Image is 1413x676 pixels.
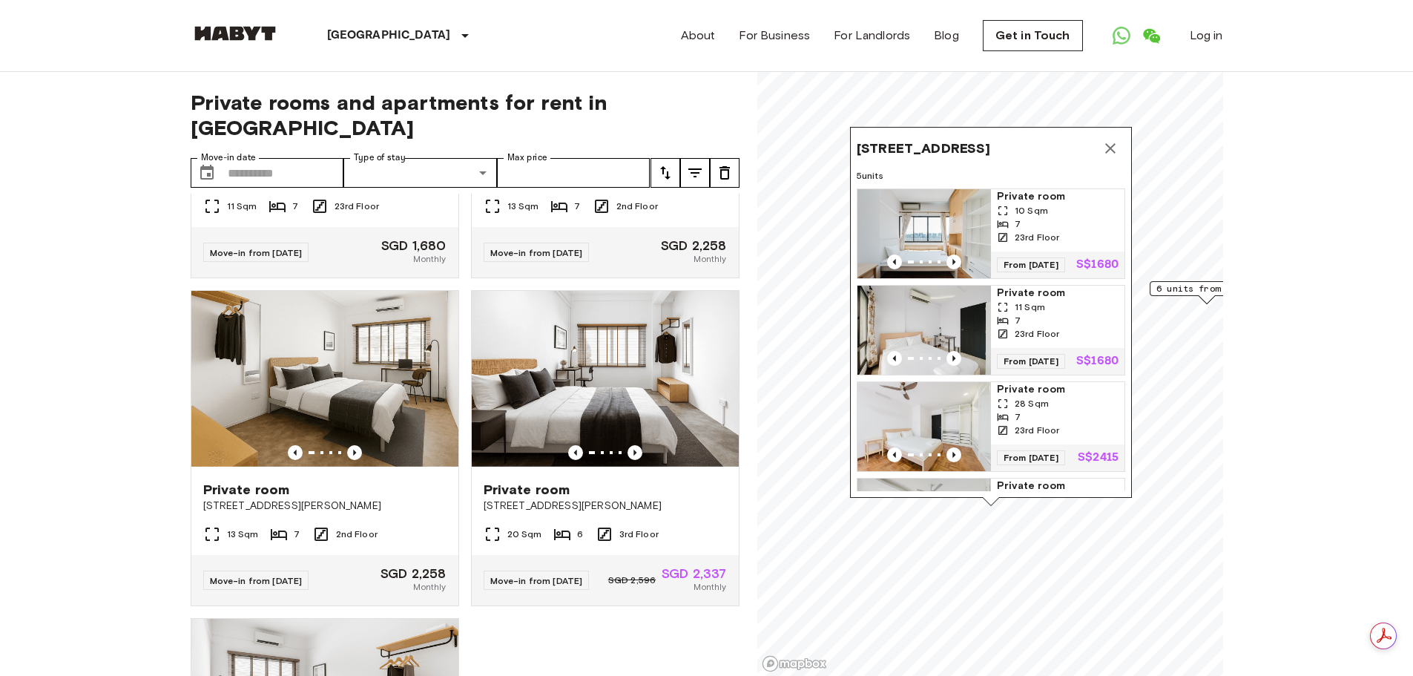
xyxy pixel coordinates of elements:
[210,575,303,586] span: Move-in from [DATE]
[227,528,259,541] span: 13 Sqm
[762,655,827,672] a: Mapbox logo
[507,151,547,164] label: Max price
[1076,355,1119,367] p: S$1680
[354,151,406,164] label: Type of stay
[191,291,458,469] img: Marketing picture of unit SG-01-078-001-07
[1015,204,1048,217] span: 10 Sqm
[608,574,656,587] span: SGD 2,596
[1015,424,1060,437] span: 23rd Floor
[490,247,583,258] span: Move-in from [DATE]
[471,290,740,606] a: Marketing picture of unit SG-01-079-001-01Previous imagePrevious imagePrivate room[STREET_ADDRESS...
[857,382,991,471] img: Marketing picture of unit SG-01-108-001-003
[857,285,1125,375] a: Marketing picture of unit SG-01-108-001-006Previous imagePrevious imagePrivate room11 Sqm723rd Fl...
[857,169,1125,183] span: 5 units
[568,445,583,460] button: Previous image
[201,151,256,164] label: Move-in date
[662,567,726,580] span: SGD 2,337
[857,189,991,278] img: Marketing picture of unit SG-01-108-001-005
[850,127,1132,506] div: Map marker
[710,158,740,188] button: tune
[203,499,447,513] span: [STREET_ADDRESS][PERSON_NAME]
[335,200,380,213] span: 23rd Floor
[472,291,739,469] img: Marketing picture of unit SG-01-079-001-01
[997,450,1065,465] span: From [DATE]
[288,445,303,460] button: Previous image
[484,481,570,499] span: Private room
[857,188,1125,279] a: Marketing picture of unit SG-01-108-001-005Previous imagePrevious imagePrivate room10 Sqm723rd Fl...
[413,580,446,594] span: Monthly
[507,200,539,213] span: 13 Sqm
[946,255,961,269] button: Previous image
[1136,21,1166,50] a: Open WeChat
[887,447,902,462] button: Previous image
[1150,281,1264,304] div: Map marker
[507,528,542,541] span: 20 Sqm
[292,200,298,213] span: 7
[1190,27,1223,45] a: Log in
[983,20,1083,51] a: Get in Touch
[192,158,222,188] button: Choose date
[857,381,1125,472] a: Marketing picture of unit SG-01-108-001-003Previous imagePrevious imagePrivate room28 Sqm723rd Fl...
[484,499,727,513] span: [STREET_ADDRESS][PERSON_NAME]
[574,200,580,213] span: 7
[857,478,1125,568] a: Marketing picture of unit SG-01-108-001-002Previous imagePrevious imagePrivate room26 Sqm723rd Fl...
[694,580,726,594] span: Monthly
[1015,410,1021,424] span: 7
[191,90,740,140] span: Private rooms and apartments for rent in [GEOGRAPHIC_DATA]
[1107,21,1136,50] a: Open WhatsApp
[347,445,362,460] button: Previous image
[490,575,583,586] span: Move-in from [DATE]
[577,528,583,541] span: 6
[191,26,280,41] img: Habyt
[857,479,991,568] img: Marketing picture of unit SG-01-108-001-002
[203,481,290,499] span: Private room
[381,239,446,252] span: SGD 1,680
[997,286,1119,301] span: Private room
[1015,231,1060,244] span: 23rd Floor
[997,354,1065,369] span: From [DATE]
[1015,327,1060,341] span: 23rd Floor
[1015,301,1045,314] span: 11 Sqm
[1076,259,1119,271] p: S$1680
[661,239,726,252] span: SGD 2,258
[616,200,658,213] span: 2nd Floor
[946,351,961,366] button: Previous image
[680,158,710,188] button: tune
[887,351,902,366] button: Previous image
[650,158,680,188] button: tune
[227,200,257,213] span: 11 Sqm
[1015,397,1049,410] span: 28 Sqm
[1156,282,1257,295] span: 6 units from S$2033
[336,528,378,541] span: 2nd Floor
[887,255,902,269] button: Previous image
[934,27,959,45] a: Blog
[1015,314,1021,327] span: 7
[946,447,961,462] button: Previous image
[739,27,810,45] a: For Business
[997,382,1119,397] span: Private room
[857,286,991,375] img: Marketing picture of unit SG-01-108-001-006
[997,257,1065,272] span: From [DATE]
[1015,217,1021,231] span: 7
[327,27,451,45] p: [GEOGRAPHIC_DATA]
[210,247,303,258] span: Move-in from [DATE]
[834,27,910,45] a: For Landlords
[619,528,659,541] span: 3rd Floor
[694,252,726,266] span: Monthly
[628,445,642,460] button: Previous image
[1078,452,1119,464] p: S$2415
[381,567,446,580] span: SGD 2,258
[997,479,1119,493] span: Private room
[997,189,1119,204] span: Private room
[191,290,459,606] a: Marketing picture of unit SG-01-078-001-07Previous imagePrevious imagePrivate room[STREET_ADDRESS...
[681,27,716,45] a: About
[857,140,990,157] span: [STREET_ADDRESS]
[294,528,300,541] span: 7
[413,252,446,266] span: Monthly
